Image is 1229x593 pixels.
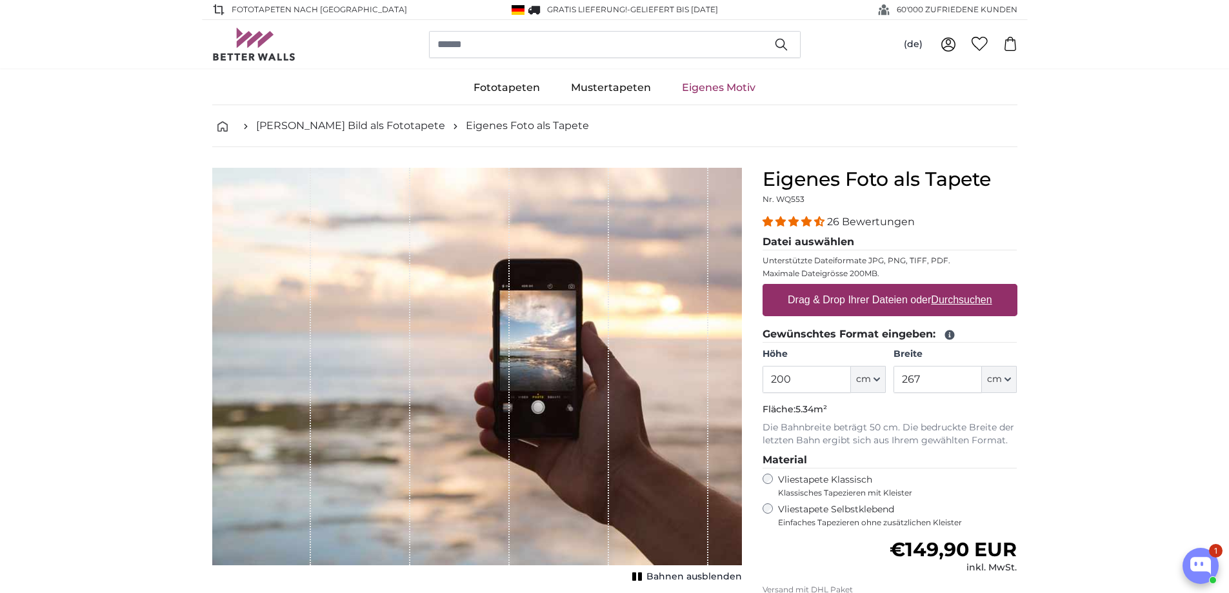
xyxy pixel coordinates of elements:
[827,216,915,228] span: 26 Bewertungen
[763,216,827,228] span: 4.54 stars
[890,538,1017,561] span: €149,90 EUR
[547,5,627,14] span: GRATIS Lieferung!
[778,474,1006,498] label: Vliestapete Klassisch
[1209,544,1223,558] div: 1
[987,373,1002,386] span: cm
[763,403,1017,416] p: Fläche:
[778,518,1017,528] span: Einfaches Tapezieren ohne zusätzlichen Kleister
[628,568,742,586] button: Bahnen ausblenden
[1183,548,1219,584] button: Open chatbox
[256,118,445,134] a: [PERSON_NAME] Bild als Fototapete
[763,168,1017,191] h1: Eigenes Foto als Tapete
[763,194,804,204] span: Nr. WQ553
[630,5,718,14] span: Geliefert bis [DATE]
[982,366,1017,393] button: cm
[555,71,666,105] a: Mustertapeten
[897,4,1017,15] span: 60'000 ZUFRIEDENE KUNDEN
[512,5,525,15] img: Deutschland
[232,4,407,15] span: Fototapeten nach [GEOGRAPHIC_DATA]
[212,105,1017,147] nav: breadcrumbs
[212,28,296,61] img: Betterwalls
[212,168,742,586] div: 1 of 1
[856,373,871,386] span: cm
[931,294,992,305] u: Durchsuchen
[763,348,886,361] label: Höhe
[894,348,1017,361] label: Breite
[458,71,555,105] a: Fototapeten
[763,452,1017,468] legend: Material
[763,268,1017,279] p: Maximale Dateigrösse 200MB.
[763,256,1017,266] p: Unterstützte Dateiformate JPG, PNG, TIFF, PDF.
[763,234,1017,250] legend: Datei auswählen
[851,366,886,393] button: cm
[763,421,1017,447] p: Die Bahnbreite beträgt 50 cm. Die bedruckte Breite der letzten Bahn ergibt sich aus Ihrem gewählt...
[778,503,1017,528] label: Vliestapete Selbstklebend
[894,33,933,56] button: (de)
[627,5,718,14] span: -
[763,327,1017,343] legend: Gewünschtes Format eingeben:
[778,488,1006,498] span: Klassisches Tapezieren mit Kleister
[666,71,771,105] a: Eigenes Motiv
[646,570,742,583] span: Bahnen ausblenden
[466,118,589,134] a: Eigenes Foto als Tapete
[890,561,1017,574] div: inkl. MwSt.
[783,287,997,313] label: Drag & Drop Ihrer Dateien oder
[795,403,827,415] span: 5.34m²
